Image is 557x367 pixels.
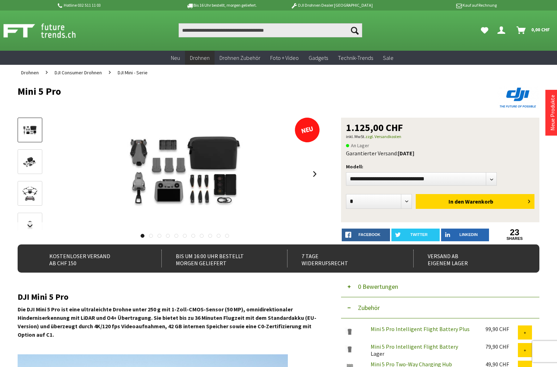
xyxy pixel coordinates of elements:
span: 0,00 CHF [531,24,550,35]
a: DJI Consumer Drohnen [51,65,105,80]
a: Foto + Video [265,51,304,65]
p: DJI Drohnen Dealer [GEOGRAPHIC_DATA] [277,1,386,10]
img: Mini 5 Pro Intelligent Flight Battery Plus [341,325,359,337]
img: Shop Futuretrends - zur Startseite wechseln [4,22,91,39]
span: facebook [358,232,380,237]
img: Mini 5 Pro [100,118,270,230]
span: 1.125,00 CHF [346,123,403,132]
a: facebook [342,229,390,241]
span: Neu [171,54,180,61]
a: zzgl. Versandkosten [365,134,401,139]
img: Vorschau: Mini 5 Pro [20,124,40,137]
span: An Lager [346,141,369,150]
p: Kauf auf Rechnung [387,1,497,10]
button: 0 Bewertungen [341,276,539,297]
span: Warenkorb [465,198,493,205]
a: Drohnen [18,65,42,80]
span: Technik-Trends [338,54,373,61]
a: Sale [378,51,398,65]
button: Zubehör [341,297,539,318]
div: Lager [365,343,480,357]
a: LinkedIn [441,229,489,241]
img: Mini 5 Pro Intelligent Flight Battery [341,343,359,355]
a: Dein Konto [495,23,511,37]
div: Bis um 16:00 Uhr bestellt Morgen geliefert [161,250,272,267]
a: Mini 5 Pro Intelligent Flight Battery Plus [371,325,470,332]
a: 23 [490,229,539,236]
button: Suchen [347,23,362,37]
a: Drohnen [185,51,215,65]
p: Modell: [346,162,534,171]
div: 99,90 CHF [485,325,518,332]
p: Bis 16 Uhr bestellt, morgen geliefert. [167,1,277,10]
p: inkl. MwSt. [346,132,534,141]
span: In den [448,198,464,205]
span: twitter [410,232,428,237]
p: Hotline 032 511 11 03 [57,1,167,10]
span: Drohnen [190,54,210,61]
a: DJI Mini - Serie [114,65,151,80]
img: DJI [497,86,539,109]
div: Garantierter Versand: [346,150,534,157]
span: Drohnen Zubehör [219,54,260,61]
a: Warenkorb [514,23,553,37]
a: Neue Produkte [549,95,556,131]
h1: Mini 5 Pro [18,86,435,97]
a: Technik-Trends [333,51,378,65]
span: DJI Mini - Serie [118,69,148,76]
a: Meine Favoriten [477,23,492,37]
a: Neu [166,51,185,65]
b: [DATE] [398,150,414,157]
span: Sale [383,54,394,61]
a: shares [490,236,539,241]
div: 79,90 CHF [485,343,518,350]
span: DJI Consumer Drohnen [55,69,102,76]
a: twitter [391,229,440,241]
span: Gadgets [309,54,328,61]
span: LinkedIn [459,232,478,237]
strong: Die DJI Mini 5 Pro ist eine ultraleichte Drohne unter 250 g mit 1-Zoll-CMOS-Sensor (50 MP), omnid... [18,306,316,338]
a: Mini 5 Pro Intelligent Flight Battery [371,343,458,350]
a: Gadgets [304,51,333,65]
div: Kostenloser Versand ab CHF 150 [35,250,146,267]
div: Versand ab eigenem Lager [413,250,524,267]
h2: DJI Mini 5 Pro [18,292,320,301]
a: Drohnen Zubehör [215,51,265,65]
input: Produkt, Marke, Kategorie, EAN, Artikelnummer… [179,23,362,37]
button: In den Warenkorb [416,194,534,209]
div: 7 Tage Widerrufsrecht [287,250,398,267]
span: Foto + Video [270,54,299,61]
span: Drohnen [21,69,39,76]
